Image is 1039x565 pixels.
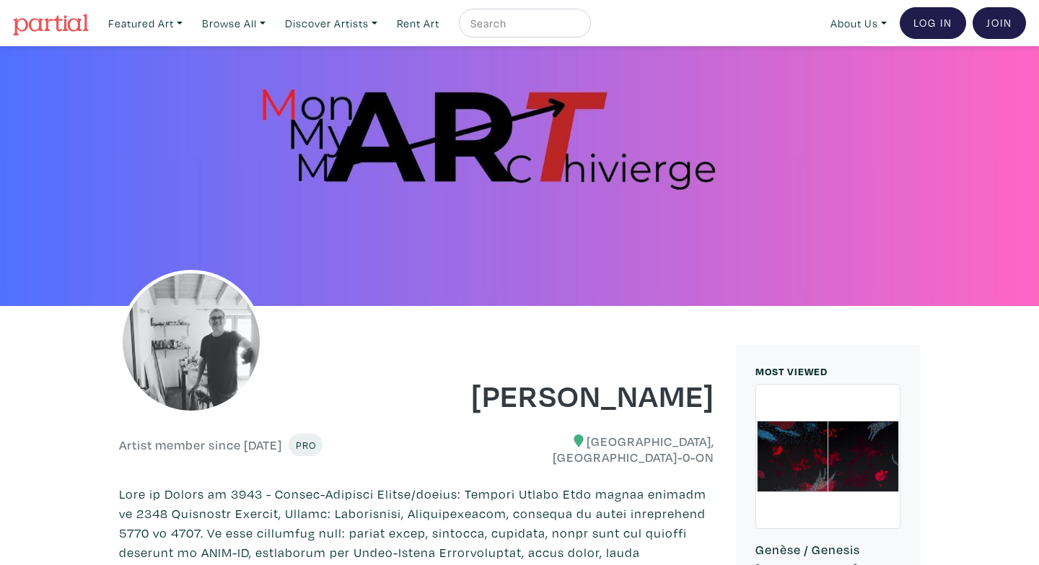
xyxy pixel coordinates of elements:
a: Join [973,7,1026,39]
h6: [GEOGRAPHIC_DATA], [GEOGRAPHIC_DATA]-0-ON [428,434,715,465]
h1: [PERSON_NAME] [428,375,715,414]
a: Featured Art [102,9,189,38]
input: Search [469,14,577,32]
a: Rent Art [390,9,446,38]
img: phpThumb.php [119,270,263,414]
a: About Us [824,9,893,38]
span: Pro [295,438,316,452]
h6: Artist member since [DATE] [119,437,282,453]
a: Discover Artists [279,9,384,38]
a: Browse All [196,9,272,38]
h6: Genèse / Genesis [755,542,900,558]
small: MOST VIEWED [755,364,828,378]
a: Log In [900,7,966,39]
